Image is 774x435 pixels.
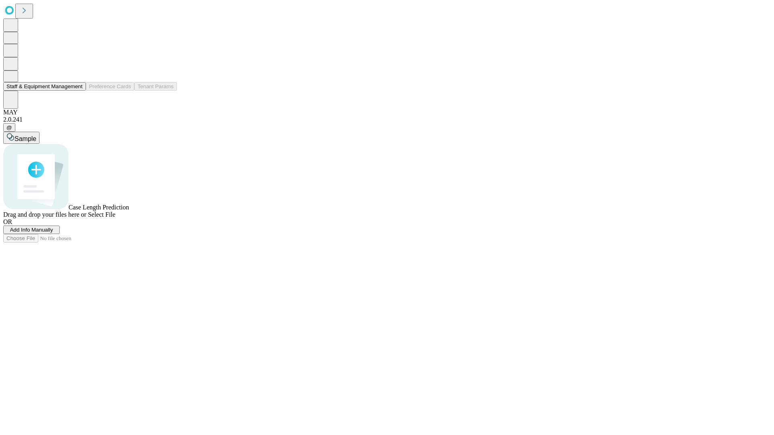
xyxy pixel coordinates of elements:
button: Tenant Params [134,82,177,91]
span: Add Info Manually [10,227,53,233]
span: Drag and drop your files here or [3,211,86,218]
button: Preference Cards [86,82,134,91]
button: @ [3,123,15,132]
div: MAY [3,109,771,116]
span: @ [6,124,12,130]
span: Select File [88,211,115,218]
span: Sample [15,135,36,142]
span: Case Length Prediction [69,204,129,211]
div: 2.0.241 [3,116,771,123]
button: Sample [3,132,40,144]
span: OR [3,218,12,225]
button: Add Info Manually [3,226,60,234]
button: Staff & Equipment Management [3,82,86,91]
